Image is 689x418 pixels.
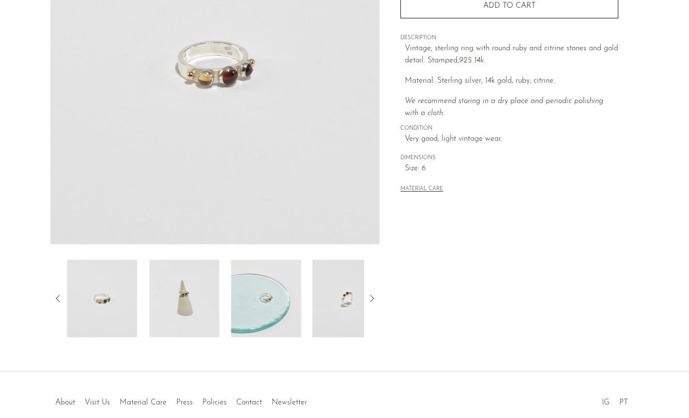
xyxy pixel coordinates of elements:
[405,75,618,88] p: Material: Sterling silver, 14k gold, ruby, citrine.
[50,391,312,409] ul: Quick links
[85,399,110,406] a: Visit Us
[405,163,618,175] span: Size: 6
[176,399,193,406] a: Press
[313,260,383,337] img: Ruby Citrine Ring
[400,34,618,43] span: DESCRIPTION
[405,43,618,67] p: Vintage, sterling ring with round ruby and citrine stones and gold detail. Stamped,
[405,97,603,118] i: We recommend storing in a dry place and periodic polishing with a cloth.
[231,260,301,337] img: Ruby Citrine Ring
[602,399,610,406] a: IG
[67,260,138,337] img: Ruby Citrine Ring
[405,133,618,146] span: Very good; light vintage wear.
[149,260,219,337] img: Ruby Citrine Ring
[202,399,227,406] a: Policies
[400,124,618,133] span: CONDITION
[55,399,75,406] a: About
[120,399,167,406] a: Material Care
[400,154,618,163] span: DIMENSIONS
[597,391,633,409] ul: Social Medias
[619,399,628,406] a: PT
[400,186,443,193] button: MATERIAL CARE
[483,2,536,10] span: Add to cart
[459,57,485,64] em: 925 14k.
[236,399,262,406] a: Contact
